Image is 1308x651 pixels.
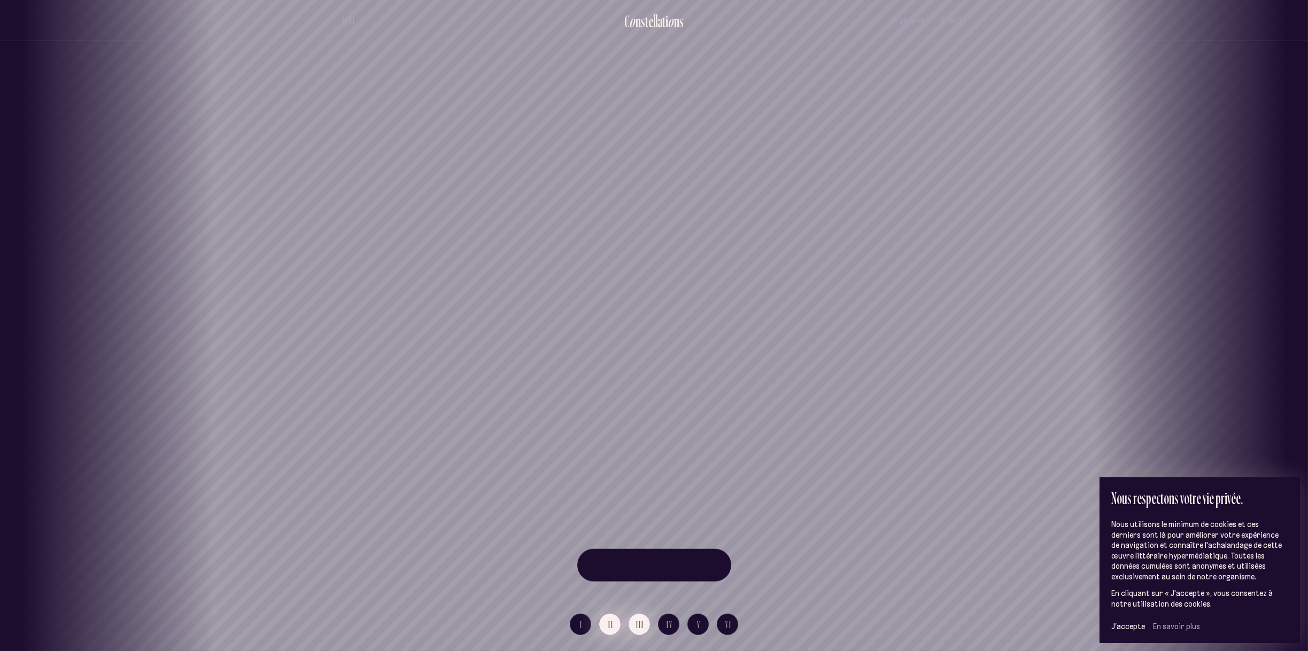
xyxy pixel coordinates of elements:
[608,620,614,629] span: II
[655,12,657,30] div: l
[637,620,645,629] span: III
[717,614,738,635] button: VI
[629,614,650,635] button: III
[1112,588,1288,609] p: En cliquant sur « J'accepte », vous consentez à notre utilisation des cookies.
[645,12,648,30] div: t
[667,620,673,629] span: IV
[648,12,653,30] div: e
[653,12,655,30] div: l
[668,12,674,30] div: o
[342,15,355,26] button: volume audio
[679,12,684,30] div: s
[570,614,591,635] button: I
[599,614,621,635] button: II
[581,620,583,629] span: I
[941,16,967,25] span: Crédits
[665,12,668,30] div: i
[662,12,665,30] div: t
[658,614,679,635] button: IV
[636,12,641,30] div: n
[641,12,645,30] div: s
[1112,489,1288,507] h2: Nous respectons votre vie privée.
[941,8,967,33] button: Crédits
[894,16,925,25] span: À propos
[1154,622,1201,631] a: En savoir plus
[1112,622,1146,631] button: J’accepte
[894,8,925,33] button: À propos
[674,12,679,30] div: n
[725,620,732,629] span: VI
[629,12,636,30] div: o
[698,620,701,629] span: V
[657,12,662,30] div: a
[624,12,629,30] div: C
[687,614,709,635] button: V
[1112,520,1288,582] p: Nous utilisons le minimum de cookies et ces derniers sont là pour améliorer votre expérience de n...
